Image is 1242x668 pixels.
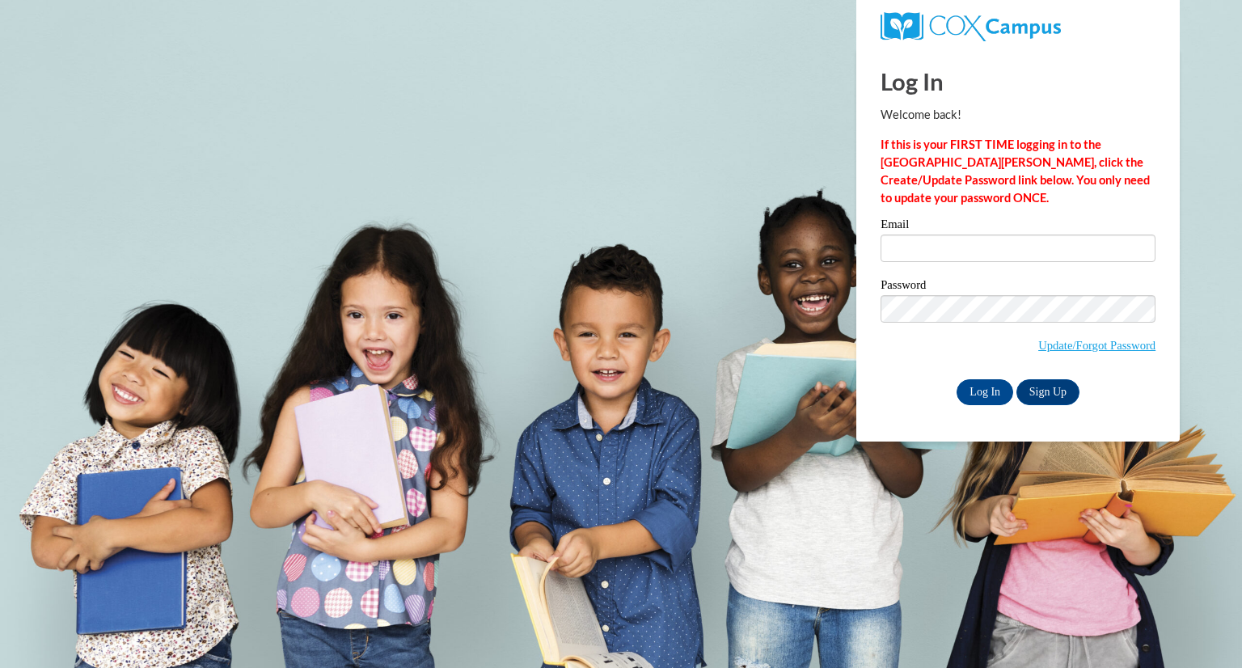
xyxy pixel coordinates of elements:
img: COX Campus [881,12,1061,41]
label: Password [881,279,1155,295]
input: Log In [957,379,1013,405]
a: Update/Forgot Password [1038,339,1155,352]
label: Email [881,218,1155,235]
strong: If this is your FIRST TIME logging in to the [GEOGRAPHIC_DATA][PERSON_NAME], click the Create/Upd... [881,137,1150,205]
a: Sign Up [1016,379,1079,405]
p: Welcome back! [881,106,1155,124]
h1: Log In [881,65,1155,98]
a: COX Campus [881,19,1061,32]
